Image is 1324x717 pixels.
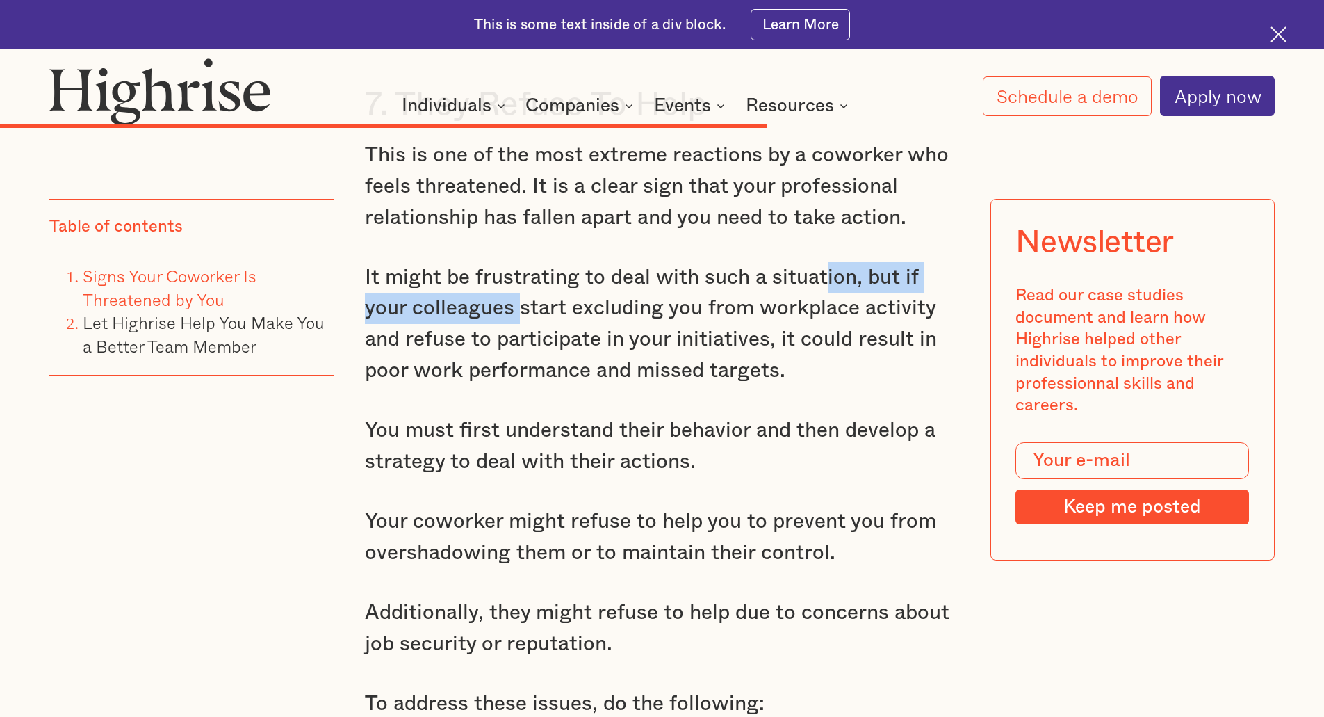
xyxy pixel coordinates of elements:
div: Individuals [402,97,491,114]
div: Table of contents [49,216,183,239]
a: Learn More [751,9,850,40]
input: Keep me posted [1015,490,1249,524]
div: Companies [525,97,637,114]
a: Let Highrise Help You Make You a Better Team Member [83,309,325,359]
img: Cross icon [1270,26,1286,42]
div: Resources [746,97,834,114]
div: Read our case studies document and learn how Highrise helped other individuals to improve their p... [1015,285,1249,417]
div: Events [654,97,711,114]
p: This is one of the most extreme reactions by a coworker who feels threatened. It is a clear sign ... [365,140,960,233]
p: You must first understand their behavior and then develop a strategy to deal with their actions. [365,415,960,477]
div: This is some text inside of a div block. [474,15,726,35]
a: Signs Your Coworker Is Threatened by You [83,263,256,312]
form: Modal Form [1015,442,1249,524]
a: Schedule a demo [983,76,1152,116]
a: Apply now [1160,76,1275,116]
div: Companies [525,97,619,114]
p: Additionally, they might refuse to help due to concerns about job security or reputation. [365,597,960,659]
p: It might be frustrating to deal with such a situation, but if your colleagues start excluding you... [365,262,960,387]
div: Individuals [402,97,509,114]
div: Resources [746,97,852,114]
p: Your coworker might refuse to help you to prevent you from overshadowing them or to maintain thei... [365,506,960,568]
img: Highrise logo [49,58,270,124]
input: Your e-mail [1015,442,1249,480]
div: Events [654,97,729,114]
div: Newsletter [1015,224,1174,260]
